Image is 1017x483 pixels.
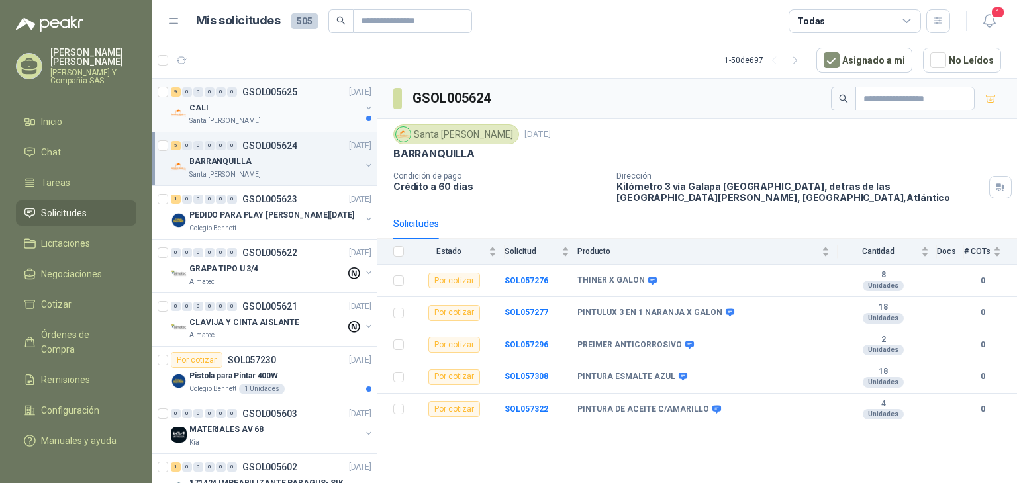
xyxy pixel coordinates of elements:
a: Licitaciones [16,231,136,256]
a: Cotizar [16,292,136,317]
b: SOL057296 [505,340,548,349]
p: Almatec [189,277,215,287]
div: 0 [182,302,192,311]
p: Condición de pago [393,171,606,181]
div: 1 [171,195,181,204]
div: Unidades [863,377,904,388]
span: # COTs [964,247,991,256]
div: 0 [227,248,237,257]
button: No Leídos [923,48,1001,73]
span: Remisiones [41,373,90,387]
p: GSOL005603 [242,409,297,418]
p: [DATE] [349,408,371,420]
b: 18 [838,302,929,313]
div: 0 [216,302,226,311]
a: Solicitudes [16,200,136,226]
span: Chat [41,145,61,159]
div: Unidades [863,313,904,324]
p: PEDIDO PARA PLAY [PERSON_NAME][DATE] [189,209,354,222]
div: 0 [205,248,215,257]
a: 9 0 0 0 0 0 GSOL005625[DATE] Company LogoCALISanta [PERSON_NAME] [171,84,374,126]
p: [DATE] [349,300,371,313]
span: search [336,16,346,25]
div: 0 [193,462,203,472]
a: 0 0 0 0 0 0 GSOL005622[DATE] Company LogoGRAPA TIPO U 3/4Almatec [171,245,374,287]
div: 0 [193,409,203,418]
div: 0 [182,409,192,418]
div: 0 [205,87,215,97]
img: Company Logo [171,320,187,335]
a: 1 0 0 0 0 0 GSOL005623[DATE] Company LogoPEDIDO PARA PLAY [PERSON_NAME][DATE]Colegio Bennett [171,191,374,234]
a: Por cotizarSOL057230[DATE] Company LogoPistola para Pintar 400WColegio Bennett1 Unidades [152,347,377,400]
p: GSOL005625 [242,87,297,97]
div: 0 [216,87,226,97]
p: Pistola para Pintar 400W [189,370,278,382]
span: Cotizar [41,297,72,312]
div: 0 [216,195,226,204]
p: [DATE] [349,461,371,474]
div: 0 [182,462,192,472]
p: GSOL005623 [242,195,297,204]
span: Inicio [41,114,62,129]
div: 1 - 50 de 697 [724,50,806,71]
a: Manuales y ayuda [16,428,136,453]
p: Kia [189,437,199,448]
div: 0 [205,409,215,418]
a: SOL057322 [505,404,548,414]
b: PINTURA ESMALTE AZUL [577,372,675,382]
div: 0 [216,409,226,418]
div: 0 [216,248,226,257]
img: Company Logo [171,427,187,443]
img: Company Logo [171,105,187,121]
a: 0 0 0 0 0 0 GSOL005621[DATE] Company LogoCLAVIJA Y CINTA AISLANTEAlmatec [171,298,374,341]
b: SOL057277 [505,308,548,317]
span: Solicitud [505,247,559,256]
button: 1 [977,9,1001,33]
div: Todas [797,14,825,28]
b: 4 [838,399,929,410]
div: 0 [182,141,192,150]
p: Santa [PERSON_NAME] [189,169,261,180]
p: Dirección [616,171,984,181]
div: 0 [205,462,215,472]
div: Por cotizar [428,305,480,321]
a: Negociaciones [16,261,136,286]
div: 0 [227,87,237,97]
p: Kilómetro 3 vía Galapa [GEOGRAPHIC_DATA], detras de las [GEOGRAPHIC_DATA][PERSON_NAME], [GEOGRAPH... [616,181,984,203]
p: Colegio Bennett [189,384,236,394]
th: Solicitud [505,239,577,265]
p: [DATE] [349,140,371,152]
div: 0 [171,302,181,311]
div: 0 [171,248,181,257]
p: [DATE] [349,193,371,206]
p: Crédito a 60 días [393,181,606,192]
span: Negociaciones [41,267,102,281]
div: 0 [193,248,203,257]
b: SOL057308 [505,372,548,381]
b: 8 [838,270,929,281]
p: [DATE] [524,128,551,141]
div: 0 [205,195,215,204]
span: 1 [991,6,1005,19]
p: BARRANQUILLA [189,155,252,168]
a: SOL057276 [505,276,548,285]
span: Cantidad [838,247,918,256]
span: Licitaciones [41,236,90,251]
h1: Mis solicitudes [196,11,281,30]
div: 0 [193,87,203,97]
img: Logo peakr [16,16,83,32]
div: 0 [227,462,237,472]
p: SOL057230 [228,355,276,365]
img: Company Logo [171,266,187,282]
p: GSOL005621 [242,302,297,311]
span: Producto [577,247,819,256]
div: 0 [193,195,203,204]
span: search [839,94,848,103]
th: Estado [412,239,505,265]
span: 505 [291,13,318,29]
h3: GSOL005624 [412,88,493,109]
div: 5 [171,141,181,150]
p: [DATE] [349,247,371,259]
b: PINTURA DE ACEITE C/AMARILLO [577,404,709,415]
